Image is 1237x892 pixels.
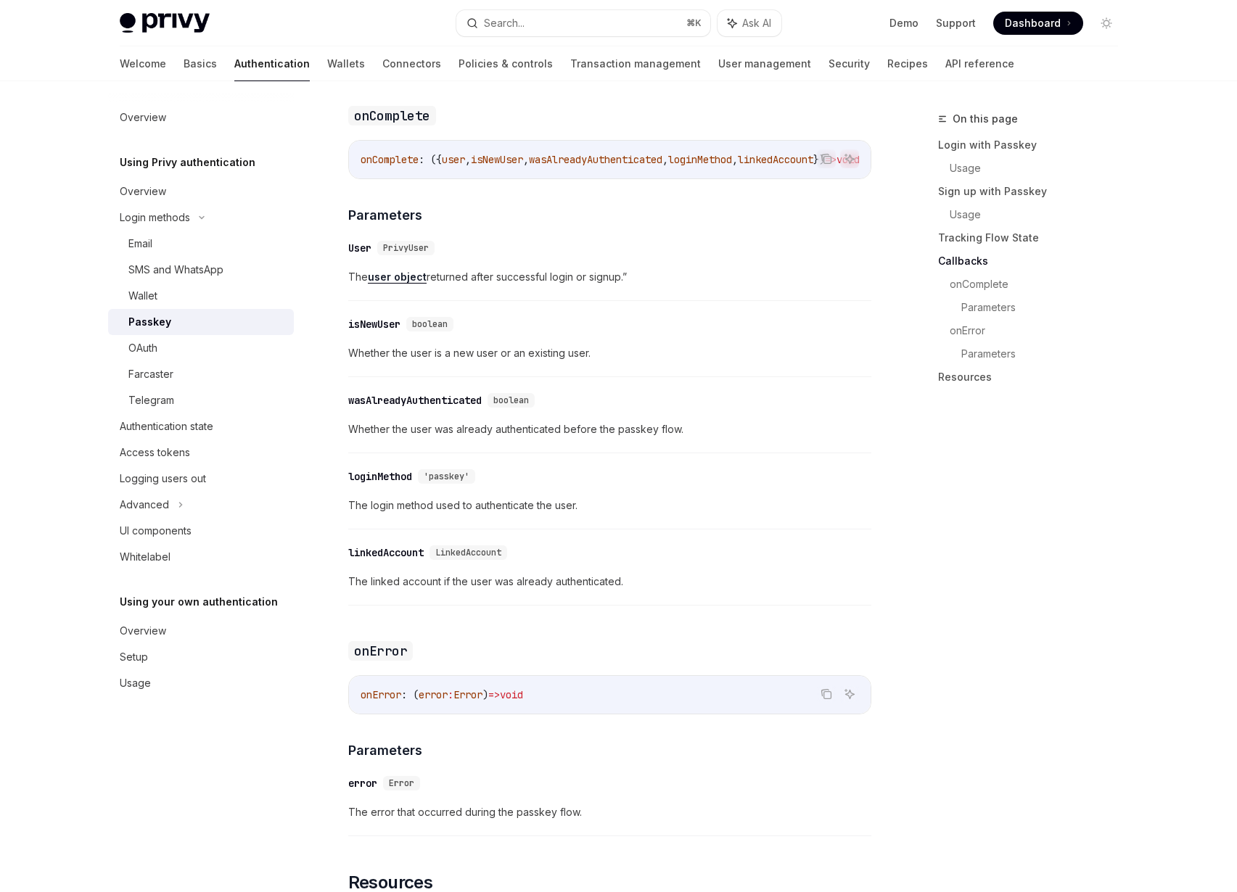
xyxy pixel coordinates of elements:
[950,273,1130,296] a: onComplete
[829,46,870,81] a: Security
[108,544,294,570] a: Whitelabel
[348,740,422,760] span: Parameters
[120,522,192,540] div: UI components
[435,547,501,558] span: LinkedAccount
[108,670,294,696] a: Usage
[389,777,414,789] span: Error
[348,497,871,514] span: The login method used to authenticate the user.
[348,641,414,661] code: onError
[128,392,174,409] div: Telegram
[837,153,860,166] span: void
[120,674,151,692] div: Usage
[938,249,1130,273] a: Callbacks
[128,235,152,252] div: Email
[570,46,701,81] a: Transaction management
[961,342,1130,366] a: Parameters
[484,15,525,32] div: Search...
[368,271,427,284] a: user object
[108,413,294,439] a: Authentication state
[108,466,294,492] a: Logging users out
[840,149,859,168] button: Ask AI
[742,16,771,30] span: Ask AI
[327,46,365,81] a: Wallets
[348,421,871,438] span: Whether the user was already authenticated before the passkey flow.
[348,241,371,255] div: User
[128,287,157,305] div: Wallet
[120,209,190,226] div: Login methods
[108,439,294,466] a: Access tokens
[419,153,442,166] span: : ({
[120,648,148,666] div: Setup
[120,109,166,126] div: Overview
[128,261,223,278] div: SMS and WhatsApp
[184,46,217,81] a: Basics
[348,106,436,125] code: onComplete
[348,317,400,331] div: isNewUser
[108,178,294,205] a: Overview
[961,296,1130,319] a: Parameters
[108,231,294,257] a: Email
[120,183,166,200] div: Overview
[459,46,553,81] a: Policies & controls
[442,153,465,166] span: user
[938,133,1130,157] a: Login with Passkey
[500,688,523,701] span: void
[1095,12,1118,35] button: Toggle dark mode
[523,153,529,166] span: ,
[348,344,871,362] span: Whether the user is a new user or an existing user.
[938,366,1130,389] a: Resources
[382,46,441,81] a: Connectors
[412,318,448,330] span: boolean
[348,545,424,560] div: linkedAccount
[950,319,1130,342] a: onError
[424,471,469,482] span: 'passkey'
[348,776,377,790] div: error
[108,361,294,387] a: Farcaster
[120,548,170,566] div: Whitelabel
[348,205,422,225] span: Parameters
[120,470,206,487] div: Logging users out
[686,17,702,29] span: ⌘ K
[465,153,471,166] span: ,
[419,688,448,701] span: error
[361,153,419,166] span: onComplete
[488,688,500,701] span: =>
[383,242,429,254] span: PrivyUser
[120,418,213,435] div: Authentication state
[108,104,294,131] a: Overview
[120,622,166,640] div: Overview
[732,153,738,166] span: ,
[108,644,294,670] a: Setup
[529,153,662,166] span: wasAlreadyAuthenticated
[361,688,401,701] span: onError
[348,268,871,286] span: The returned after successful login or signup.”
[471,153,523,166] span: isNewUser
[738,153,813,166] span: linkedAccount
[120,46,166,81] a: Welcome
[950,203,1130,226] a: Usage
[120,496,169,513] div: Advanced
[945,46,1014,81] a: API reference
[1005,16,1061,30] span: Dashboard
[120,444,190,461] div: Access tokens
[108,309,294,335] a: Passkey
[953,110,1018,128] span: On this page
[120,13,210,33] img: light logo
[120,154,255,171] h5: Using Privy authentication
[482,688,488,701] span: )
[817,149,836,168] button: Copy the contents from the code block
[348,804,871,821] span: The error that occurred during the passkey flow.
[938,180,1130,203] a: Sign up with Passkey
[493,395,529,406] span: boolean
[840,685,859,703] button: Ask AI
[938,226,1130,249] a: Tracking Flow State
[453,688,482,701] span: Error
[348,393,482,408] div: wasAlreadyAuthenticated
[448,688,453,701] span: :
[401,688,419,701] span: : (
[234,46,310,81] a: Authentication
[456,10,710,36] button: Search...⌘K
[813,153,825,166] span: })
[128,339,157,357] div: OAuth
[128,313,171,331] div: Passkey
